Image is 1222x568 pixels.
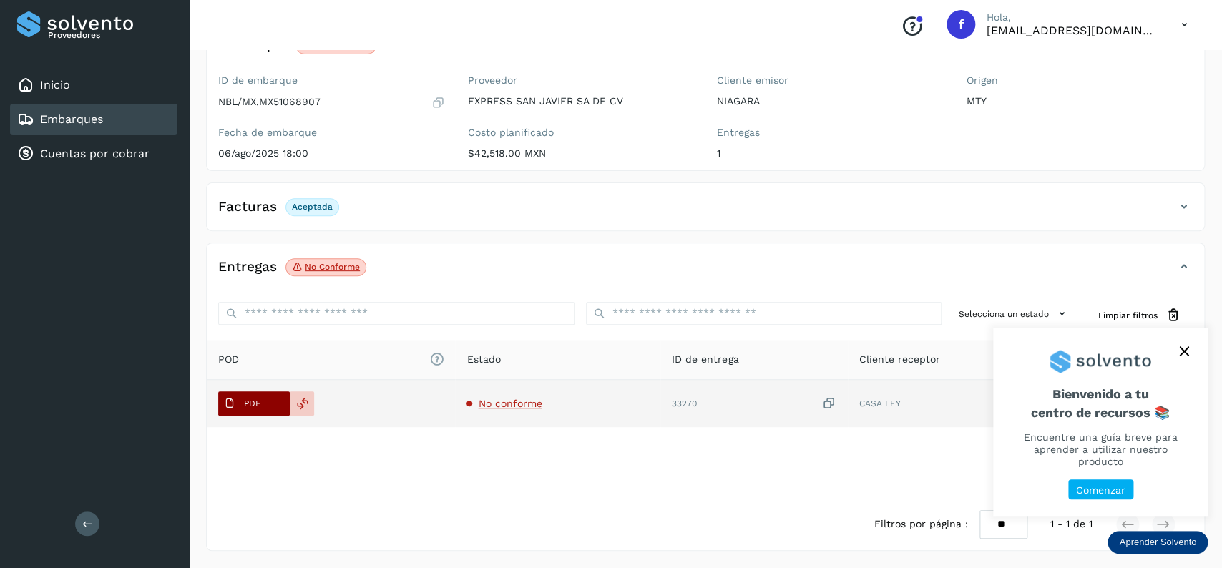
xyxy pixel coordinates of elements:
p: Comenzar [1076,484,1125,496]
p: MTY [967,95,1193,107]
p: Aceptada [292,202,333,212]
label: ID de embarque [218,74,445,87]
p: No conforme [305,262,360,272]
p: NIAGARA [717,95,944,107]
span: Limpiar filtros [1098,309,1158,322]
p: 06/ago/2025 18:00 [218,147,445,160]
td: CASA LEY [848,380,1065,427]
p: NBL/MX.MX51068907 [218,96,321,108]
button: Limpiar filtros [1087,302,1193,328]
label: Cliente emisor [717,74,944,87]
span: Estado [466,352,500,367]
div: Aprender Solvento [993,328,1208,516]
span: ID de entrega [672,352,738,367]
p: Aprender Solvento [1119,537,1196,548]
a: Inicio [40,78,70,92]
div: EmbarqueNo conforme [207,33,1204,69]
button: Comenzar [1068,479,1133,500]
p: Proveedores [48,30,172,40]
label: Origen [967,74,1193,87]
div: Inicio [10,69,177,101]
p: $42,518.00 MXN [468,147,695,160]
button: PDF [218,391,290,416]
label: Fecha de embarque [218,127,445,139]
button: Selecciona un estado [953,302,1075,325]
span: Cliente receptor [859,352,940,367]
p: Hola, [987,11,1158,24]
p: centro de recursos 📚 [1010,405,1191,421]
h4: Facturas [218,199,277,215]
div: FacturasAceptada [207,195,1204,230]
div: Aprender Solvento [1108,531,1208,554]
button: close, [1173,341,1195,362]
span: No conforme [478,398,542,409]
label: Costo planificado [468,127,695,139]
h4: Entregas [218,259,277,275]
span: 1 - 1 de 1 [1050,516,1093,532]
div: 33270 [672,396,836,411]
span: POD [218,352,444,367]
a: Cuentas por cobrar [40,147,150,160]
div: Embarques [10,104,177,135]
p: EXPRESS SAN JAVIER SA DE CV [468,95,695,107]
span: Bienvenido a tu [1010,386,1191,420]
span: Filtros por página : [874,516,968,532]
a: Embarques [40,112,103,126]
p: PDF [244,398,260,408]
div: Cuentas por cobrar [10,138,177,170]
p: Encuentre una guía breve para aprender a utilizar nuestro producto [1010,431,1191,467]
p: facturacion@expresssanjavier.com [987,24,1158,37]
label: Entregas [717,127,944,139]
div: Reemplazar POD [290,391,314,416]
p: 1 [717,147,944,160]
div: EntregasNo conforme [207,255,1204,290]
label: Proveedor [468,74,695,87]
